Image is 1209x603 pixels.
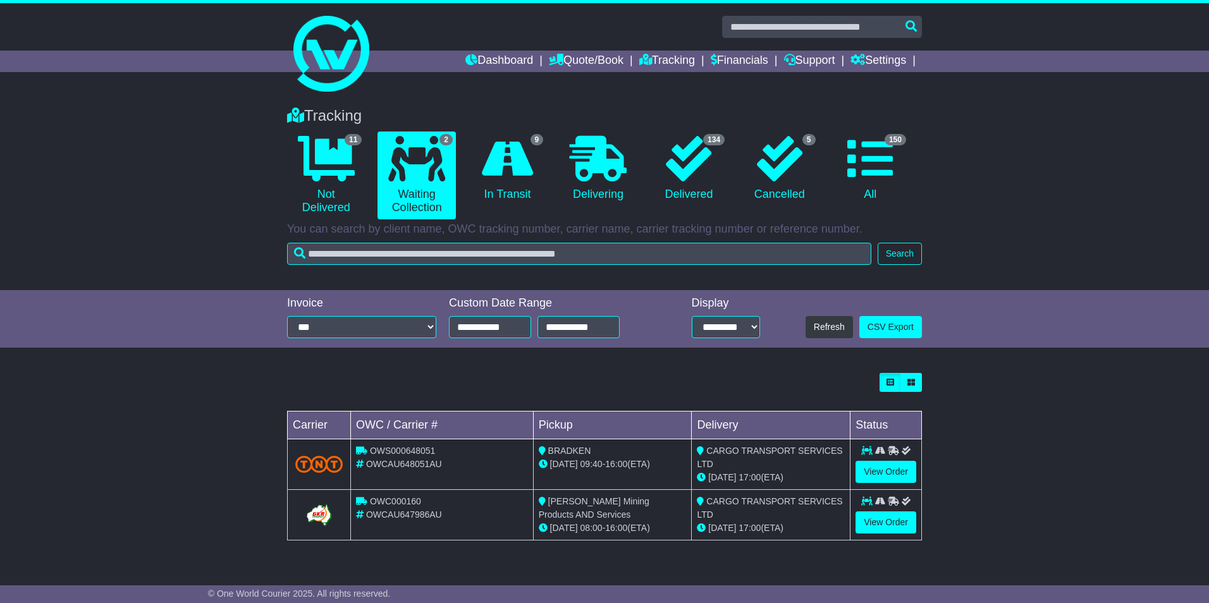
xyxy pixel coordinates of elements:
[345,134,362,145] span: 11
[802,134,816,145] span: 5
[856,461,916,483] a: View Order
[856,511,916,533] a: View Order
[531,134,544,145] span: 9
[539,496,649,520] span: [PERSON_NAME] Mining Products AND Services
[740,131,818,206] a: 5 Cancelled
[539,458,687,471] div: - (ETA)
[539,521,687,535] div: - (ETA)
[208,588,391,599] span: © One World Courier 2025. All rights reserved.
[550,523,578,533] span: [DATE]
[711,51,768,72] a: Financials
[605,459,627,469] span: 16:00
[465,51,533,72] a: Dashboard
[580,523,603,533] span: 08:00
[650,131,728,206] a: 134 Delivered
[288,411,351,439] td: Carrier
[703,134,725,145] span: 134
[878,243,922,265] button: Search
[287,222,922,236] p: You can search by client name, OWC tracking number, carrier name, carrier tracking number or refe...
[287,296,436,310] div: Invoice
[287,131,365,219] a: 11 Not Delivered
[366,459,442,469] span: OWCAU648051AU
[708,523,736,533] span: [DATE]
[548,446,591,456] span: BRADKEN
[351,411,534,439] td: OWC / Carrier #
[784,51,835,72] a: Support
[559,131,637,206] a: Delivering
[550,459,578,469] span: [DATE]
[377,131,455,219] a: 2 Waiting Collection
[697,521,845,535] div: (ETA)
[449,296,652,310] div: Custom Date Range
[697,446,842,469] span: CARGO TRANSPORT SERVICES LTD
[739,472,761,482] span: 17:00
[832,131,909,206] a: 150 All
[692,296,760,310] div: Display
[806,316,853,338] button: Refresh
[850,411,922,439] td: Status
[370,446,436,456] span: OWS000648051
[304,502,333,528] img: GetCarrierServiceLogo
[639,51,695,72] a: Tracking
[692,411,850,439] td: Delivery
[885,134,906,145] span: 150
[370,496,421,506] span: OWC000160
[439,134,453,145] span: 2
[295,456,343,473] img: TNT_Domestic.png
[469,131,546,206] a: 9 In Transit
[850,51,906,72] a: Settings
[605,523,627,533] span: 16:00
[859,316,922,338] a: CSV Export
[549,51,623,72] a: Quote/Book
[697,471,845,484] div: (ETA)
[281,107,928,125] div: Tracking
[533,411,692,439] td: Pickup
[366,509,442,520] span: OWCAU647986AU
[580,459,603,469] span: 09:40
[697,496,842,520] span: CARGO TRANSPORT SERVICES LTD
[739,523,761,533] span: 17:00
[708,472,736,482] span: [DATE]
